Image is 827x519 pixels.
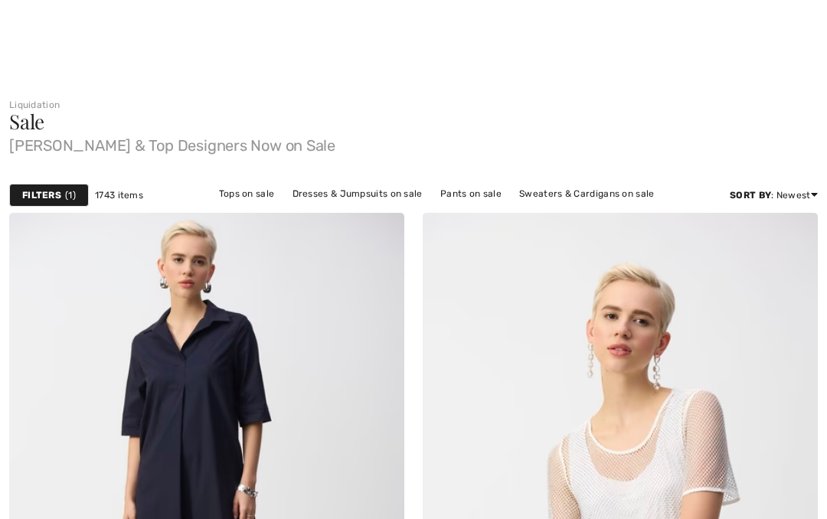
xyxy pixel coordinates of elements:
a: Sweaters & Cardigans on sale [512,184,662,204]
span: 1 [65,188,76,202]
a: Jackets & Blazers on sale [280,204,413,224]
span: Sale [9,108,44,135]
a: Skirts on sale [415,204,491,224]
a: Outerwear on sale [494,204,593,224]
strong: Sort By [730,190,771,201]
span: [PERSON_NAME] & Top Designers Now on Sale [9,132,818,153]
strong: Filters [22,188,61,202]
a: Tops on sale [211,184,283,204]
a: Dresses & Jumpsuits on sale [285,184,430,204]
div: : Newest [730,188,818,202]
span: 1743 items [95,188,143,202]
a: Pants on sale [433,184,509,204]
a: Liquidation [9,100,60,110]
